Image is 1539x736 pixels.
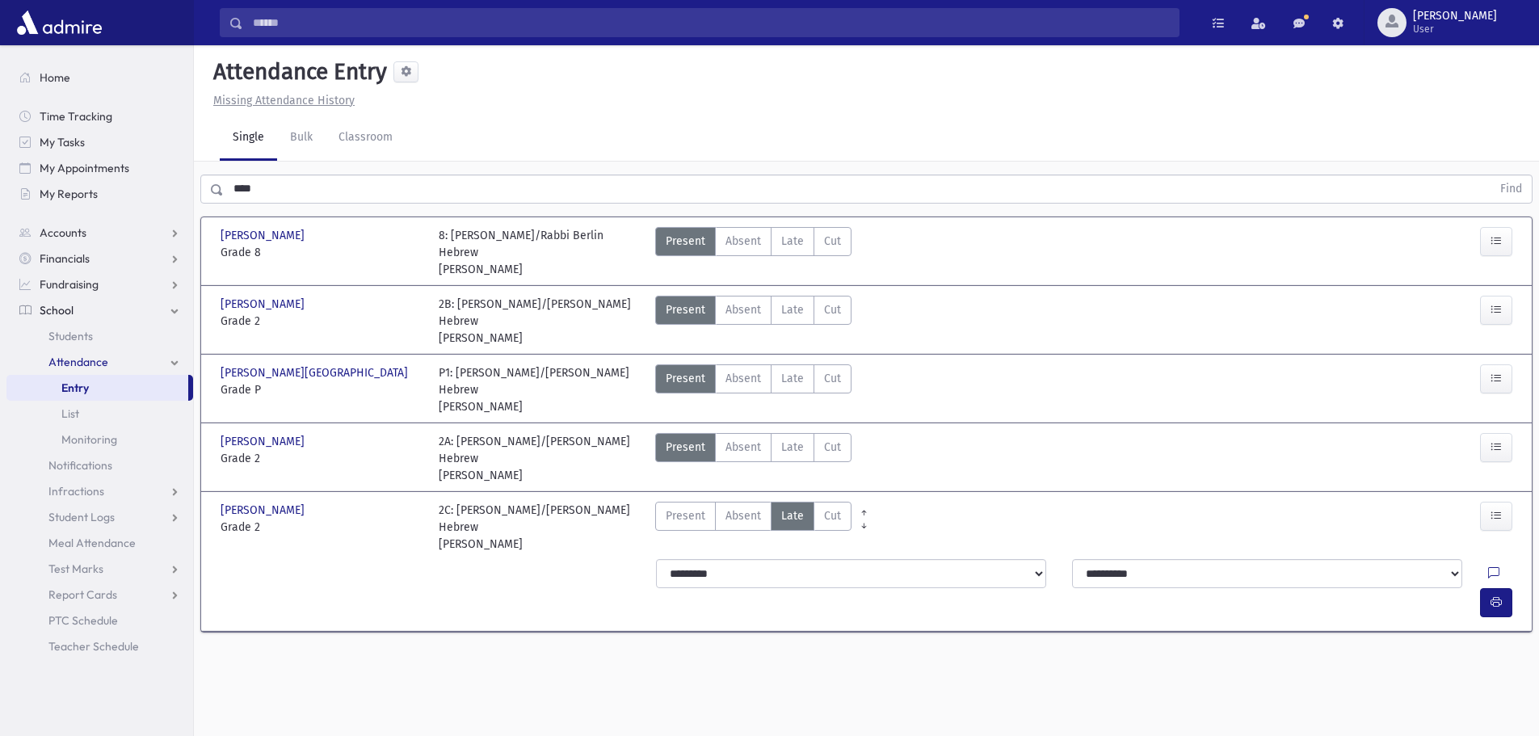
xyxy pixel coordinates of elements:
[439,502,641,553] div: 2C: [PERSON_NAME]/[PERSON_NAME] Hebrew [PERSON_NAME]
[48,329,93,343] span: Students
[221,381,423,398] span: Grade P
[6,608,193,633] a: PTC Schedule
[13,6,106,39] img: AdmirePro
[221,519,423,536] span: Grade 2
[6,155,193,181] a: My Appointments
[48,639,139,654] span: Teacher Schedule
[207,58,387,86] h5: Attendance Entry
[48,355,108,369] span: Attendance
[48,613,118,628] span: PTC Schedule
[221,244,423,261] span: Grade 8
[40,135,85,149] span: My Tasks
[6,103,193,129] a: Time Tracking
[666,301,705,318] span: Present
[6,375,188,401] a: Entry
[824,233,841,250] span: Cut
[6,556,193,582] a: Test Marks
[6,297,193,323] a: School
[277,116,326,161] a: Bulk
[40,225,86,240] span: Accounts
[61,381,89,395] span: Entry
[666,439,705,456] span: Present
[6,452,193,478] a: Notifications
[221,296,308,313] span: [PERSON_NAME]
[221,450,423,467] span: Grade 2
[1413,23,1497,36] span: User
[40,303,74,318] span: School
[221,364,411,381] span: [PERSON_NAME][GEOGRAPHIC_DATA]
[40,70,70,85] span: Home
[439,296,641,347] div: 2B: [PERSON_NAME]/[PERSON_NAME] Hebrew [PERSON_NAME]
[40,161,129,175] span: My Appointments
[40,187,98,201] span: My Reports
[221,502,308,519] span: [PERSON_NAME]
[824,301,841,318] span: Cut
[725,370,761,387] span: Absent
[221,227,308,244] span: [PERSON_NAME]
[439,433,641,484] div: 2A: [PERSON_NAME]/[PERSON_NAME] Hebrew [PERSON_NAME]
[243,8,1179,37] input: Search
[6,427,193,452] a: Monitoring
[781,507,804,524] span: Late
[655,502,851,553] div: AttTypes
[40,251,90,266] span: Financials
[824,507,841,524] span: Cut
[48,587,117,602] span: Report Cards
[824,370,841,387] span: Cut
[655,296,851,347] div: AttTypes
[48,458,112,473] span: Notifications
[48,510,115,524] span: Student Logs
[6,633,193,659] a: Teacher Schedule
[221,313,423,330] span: Grade 2
[6,65,193,90] a: Home
[781,439,804,456] span: Late
[6,129,193,155] a: My Tasks
[666,507,705,524] span: Present
[61,432,117,447] span: Monitoring
[6,349,193,375] a: Attendance
[725,439,761,456] span: Absent
[725,507,761,524] span: Absent
[220,116,277,161] a: Single
[6,271,193,297] a: Fundraising
[725,301,761,318] span: Absent
[1491,175,1532,203] button: Find
[655,227,851,278] div: AttTypes
[40,109,112,124] span: Time Tracking
[6,401,193,427] a: List
[48,561,103,576] span: Test Marks
[781,233,804,250] span: Late
[1413,10,1497,23] span: [PERSON_NAME]
[666,370,705,387] span: Present
[6,246,193,271] a: Financials
[213,94,355,107] u: Missing Attendance History
[6,181,193,207] a: My Reports
[326,116,406,161] a: Classroom
[439,227,641,278] div: 8: [PERSON_NAME]/Rabbi Berlin Hebrew [PERSON_NAME]
[221,433,308,450] span: [PERSON_NAME]
[439,364,641,415] div: P1: [PERSON_NAME]/[PERSON_NAME] Hebrew [PERSON_NAME]
[6,323,193,349] a: Students
[6,504,193,530] a: Student Logs
[824,439,841,456] span: Cut
[6,220,193,246] a: Accounts
[61,406,79,421] span: List
[6,478,193,504] a: Infractions
[725,233,761,250] span: Absent
[40,277,99,292] span: Fundraising
[781,301,804,318] span: Late
[48,536,136,550] span: Meal Attendance
[655,433,851,484] div: AttTypes
[781,370,804,387] span: Late
[48,484,104,498] span: Infractions
[207,94,355,107] a: Missing Attendance History
[655,364,851,415] div: AttTypes
[6,582,193,608] a: Report Cards
[666,233,705,250] span: Present
[6,530,193,556] a: Meal Attendance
